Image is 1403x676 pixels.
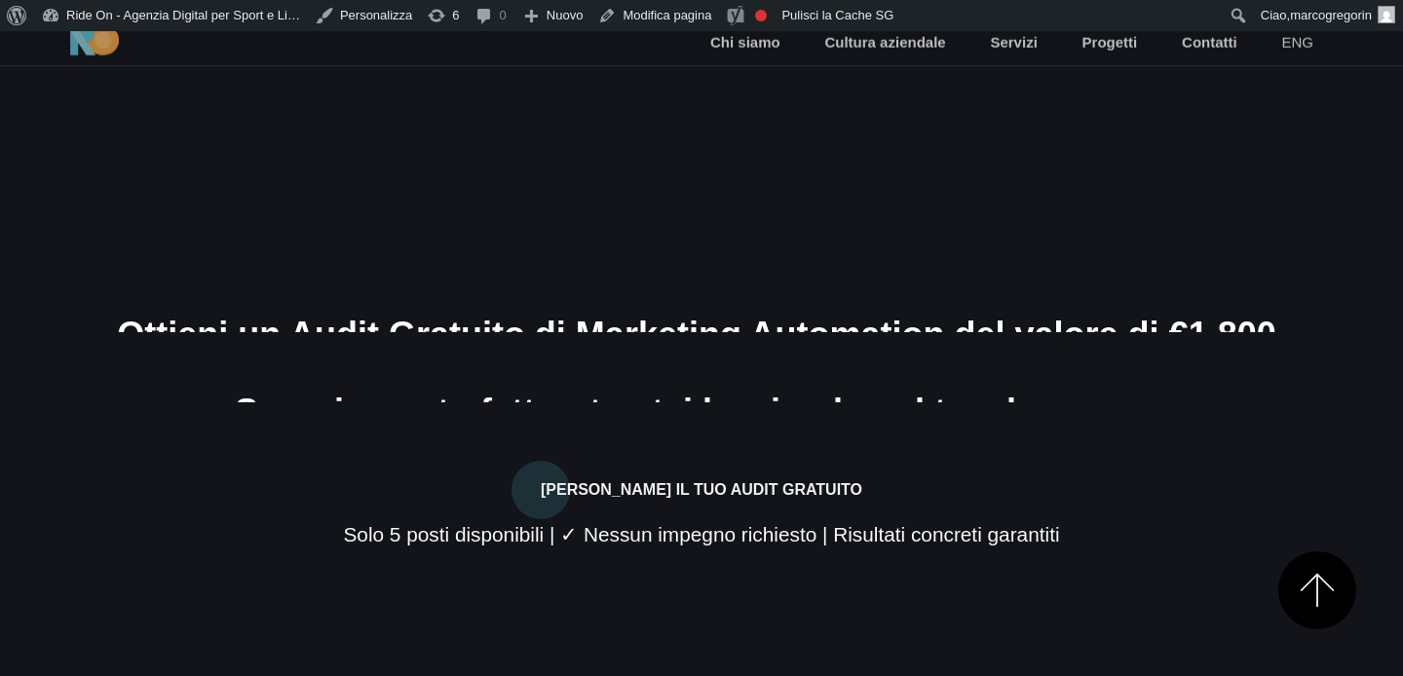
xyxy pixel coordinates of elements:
[117,394,1286,465] div: Scopri quanto fatturato stai lasciando sul tavolo e come automatizzare la
[512,461,891,519] button: [PERSON_NAME] il Tuo Audit Gratuito
[708,32,782,55] a: Chi siamo
[1290,8,1372,22] span: marcogregorin
[70,24,119,56] img: Ride On Agency
[988,32,1039,55] a: Servizi
[512,476,891,499] a: [PERSON_NAME] il Tuo Audit Gratuito
[117,230,1286,277] div: Stai massimizzando le performance dell'account
[1180,32,1239,55] a: Contatti
[755,10,767,21] div: La frase chiave non è stata impostata
[117,318,1286,353] div: Ottieni un Audit Gratuito di Marketing Automation del valore di €1.800.
[117,519,1286,549] div: Solo 5 posti disponibili | ✓ Nessun impegno richiesto | Risultati concreti garantiti
[1279,32,1315,55] a: eng
[822,32,947,55] a: Cultura aziendale
[1081,32,1140,55] a: Progetti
